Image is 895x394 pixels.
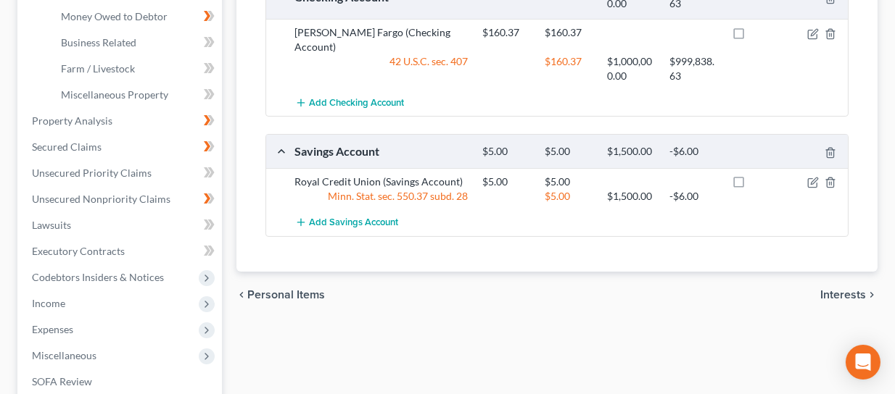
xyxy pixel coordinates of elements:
span: Unsecured Nonpriority Claims [32,193,170,205]
span: Personal Items [248,289,326,301]
a: Unsecured Priority Claims [20,160,222,186]
button: Add Checking Account [295,89,405,116]
div: Savings Account [288,143,475,159]
div: -$6.00 [662,189,725,204]
a: Executory Contracts [20,238,222,264]
div: $160.37 [537,54,600,83]
div: $1,000,000.00 [600,54,662,83]
span: Expenses [32,323,73,335]
span: SOFA Review [32,375,92,387]
div: $999,838.63 [662,54,725,83]
div: $160.37 [475,25,537,40]
div: $1,500.00 [600,145,662,159]
button: Add Savings Account [295,209,399,236]
div: Royal Credit Union (Savings Account) [288,175,475,189]
span: Money Owed to Debtor [61,10,168,22]
a: Secured Claims [20,134,222,160]
span: Unsecured Priority Claims [32,167,152,179]
button: chevron_left Personal Items [236,289,326,301]
button: Interests chevron_right [820,289,878,301]
div: Open Intercom Messenger [846,345,880,380]
div: Minn. Stat. sec. 550.37 subd. 28 [288,189,475,204]
span: Property Analysis [32,114,112,127]
a: Farm / Livestock [49,56,222,82]
i: chevron_right [866,289,878,301]
span: Miscellaneous Property [61,88,168,101]
span: Secured Claims [32,141,102,153]
div: $1,500.00 [600,189,662,204]
i: chevron_left [236,289,248,301]
a: Miscellaneous Property [49,82,222,108]
div: $5.00 [537,189,600,204]
span: Add Savings Account [310,217,399,228]
div: $5.00 [537,145,600,159]
span: Interests [820,289,866,301]
span: Miscellaneous [32,349,96,361]
span: Business Related [61,36,136,49]
div: [PERSON_NAME] Fargo (Checking Account) [288,25,475,54]
a: Money Owed to Debtor [49,4,222,30]
a: Unsecured Nonpriority Claims [20,186,222,212]
div: $5.00 [475,175,537,189]
span: Add Checking Account [310,97,405,109]
div: 42 U.S.C. sec. 407 [288,54,475,83]
span: Codebtors Insiders & Notices [32,271,164,283]
a: Business Related [49,30,222,56]
span: Income [32,297,65,309]
a: Property Analysis [20,108,222,134]
div: $160.37 [537,25,600,40]
span: Executory Contracts [32,245,125,257]
span: Lawsuits [32,219,71,231]
span: Farm / Livestock [61,62,135,75]
a: Lawsuits [20,212,222,238]
div: -$6.00 [662,145,725,159]
div: $5.00 [475,145,537,159]
div: $5.00 [537,175,600,189]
